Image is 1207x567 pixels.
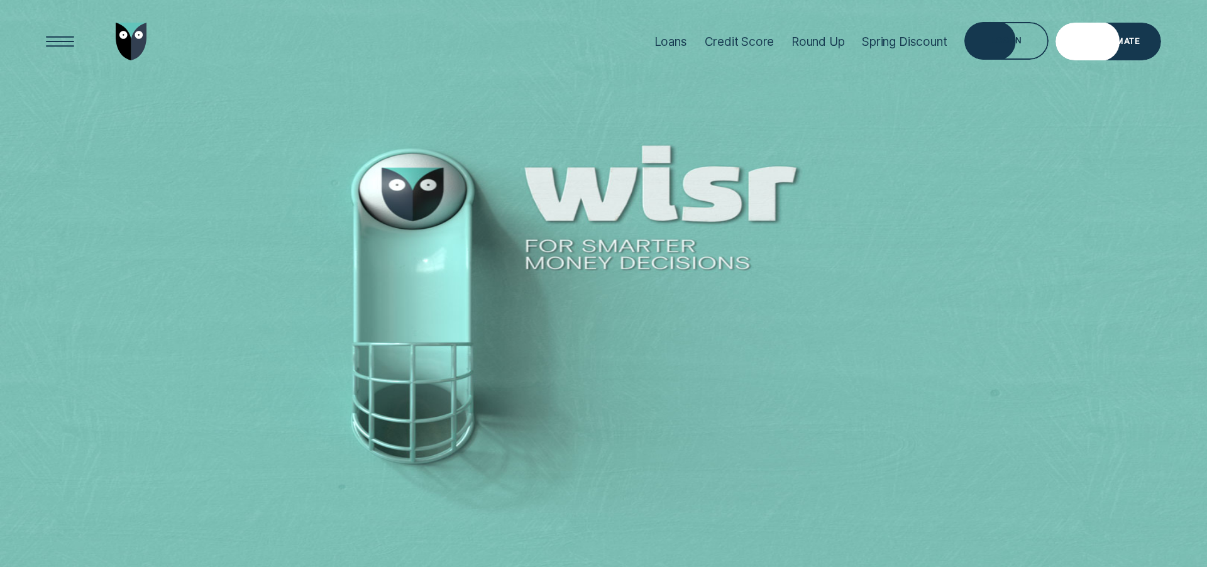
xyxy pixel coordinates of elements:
button: Log in [964,22,1048,60]
img: Wisr [116,23,147,60]
div: Spring Discount [862,35,947,49]
button: Open Menu [41,23,79,60]
a: Get Estimate [1055,23,1161,60]
div: Credit Score [705,35,774,49]
div: Loans [654,35,687,49]
div: Round Up [791,35,845,49]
